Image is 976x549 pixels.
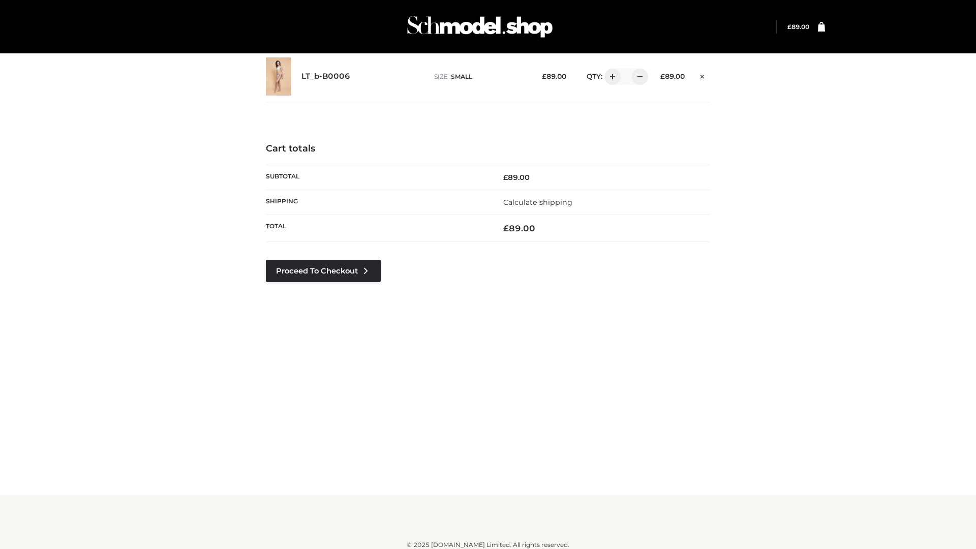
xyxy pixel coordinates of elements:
bdi: 89.00 [660,72,685,80]
span: £ [542,72,546,80]
a: Remove this item [695,69,710,82]
a: Proceed to Checkout [266,260,381,282]
th: Subtotal [266,165,488,190]
th: Total [266,215,488,242]
a: LT_b-B0006 [301,72,350,81]
p: size : [434,72,526,81]
th: Shipping [266,190,488,215]
div: QTY: [576,69,645,85]
bdi: 89.00 [503,223,535,233]
h4: Cart totals [266,143,710,155]
span: £ [787,23,791,30]
span: £ [660,72,665,80]
span: £ [503,173,508,182]
img: Schmodel Admin 964 [404,7,556,47]
img: LT_b-B0006 - SMALL [266,57,291,96]
a: Calculate shipping [503,198,572,207]
a: £89.00 [787,23,809,30]
bdi: 89.00 [787,23,809,30]
span: £ [503,223,509,233]
bdi: 89.00 [542,72,566,80]
bdi: 89.00 [503,173,530,182]
span: SMALL [451,73,472,80]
